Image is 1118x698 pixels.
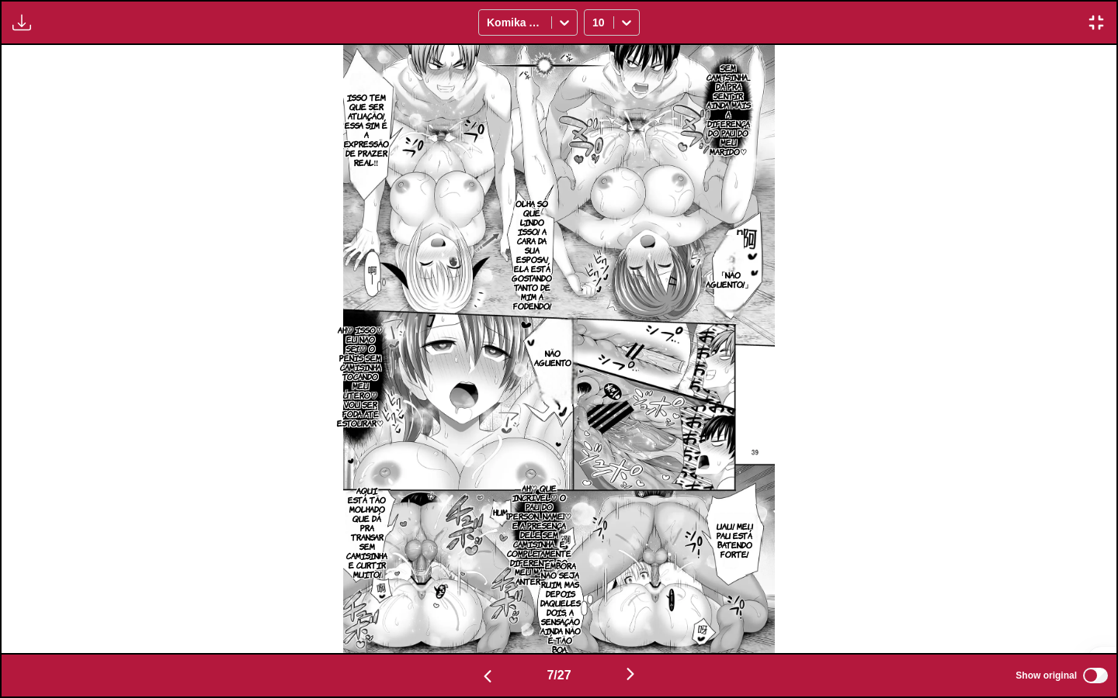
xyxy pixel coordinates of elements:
[708,518,762,562] p: Uau! Meu pau está batendo forte!
[334,322,387,430] p: Ah♡ Isso♡ Eu não sei♡ O pênis sem camisinha tocando meu útero♡ Vou ser foda até estourar♡
[478,667,497,686] img: Previous page
[529,345,578,370] p: Não aguento
[343,45,774,652] img: Manga Panel
[341,89,392,170] p: Isso tem que ser atuação! Essa sim é a expressão de prazer real‼
[343,482,391,582] p: Aqui está tão molhado que dá pra transar sem camisinha e curtir muito!
[1016,670,1077,681] span: Show original
[509,195,555,313] p: Olha só que lindo isso! A cara da sua esposa! Ela está gostando tanto de mim a fodendo!
[703,60,754,159] p: Sem camisinha... dá pra sentir ainda mais a diferença do pau do meu marido♡
[537,558,584,657] p: Embora não seja ruim, mas depois daqueles dois, a sensação ainda não é tão boa.
[1083,668,1108,683] input: Show original
[490,504,512,520] p: Hum,
[621,665,640,683] img: Next page
[547,669,571,682] span: 7 / 27
[12,13,31,32] img: Download translated images
[503,480,575,589] p: Ah♡ Que incrível♡ O pau do [PERSON_NAME]♡ E a presença dele sem camisinha... é completamente dife...
[703,267,755,292] p: 「Não aguento!」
